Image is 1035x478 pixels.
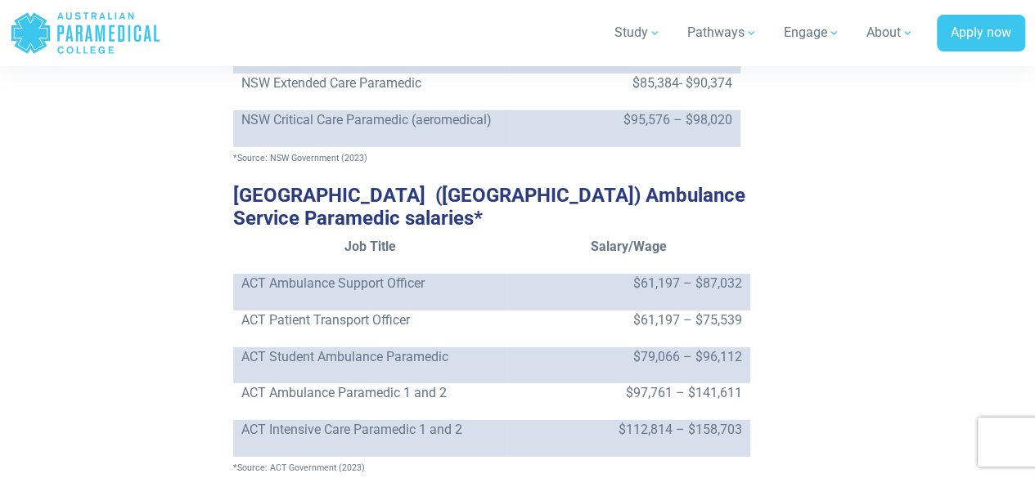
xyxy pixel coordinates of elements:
p: ACT Ambulance Support Officer [241,274,499,293]
p: $97,761 – $141,611 [515,383,742,403]
a: Australian Paramedical College [10,7,161,60]
a: Engage [774,10,850,56]
p: ACT Student Ambulance Paramedic [241,347,499,367]
p: $61,197 – $87,032 [515,274,742,293]
strong: Salary/Wage [591,239,667,254]
p: $95,576 – $98,020 [518,110,732,130]
p: $85,384- $90,374 [518,74,732,93]
p: $112,814 – $158,703 [515,420,742,440]
p: $79,066 – $96,112 [515,347,742,367]
a: About [857,10,924,56]
p: NSW Critical Care Paramedic (aeromedical) [241,110,502,130]
p: $61,197 – $75,539 [515,310,742,330]
span: *Source: ACT Government (2023) [233,462,365,473]
a: Pathways [677,10,767,56]
p: ACT Patient Transport Officer [241,310,499,330]
span: *Source: NSW Government (2023) [233,153,367,163]
p: ACT Intensive Care Paramedic 1 and 2 [241,420,499,440]
p: ACT Ambulance Paramedic 1 and 2 [241,383,499,403]
p: NSW Extended Care Paramedic [241,74,502,93]
a: Study [605,10,671,56]
h3: [GEOGRAPHIC_DATA] ([GEOGRAPHIC_DATA]) Ambulance Service Paramedic salaries* [233,184,802,231]
a: Apply now [937,15,1025,52]
strong: Job Title [344,239,396,254]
